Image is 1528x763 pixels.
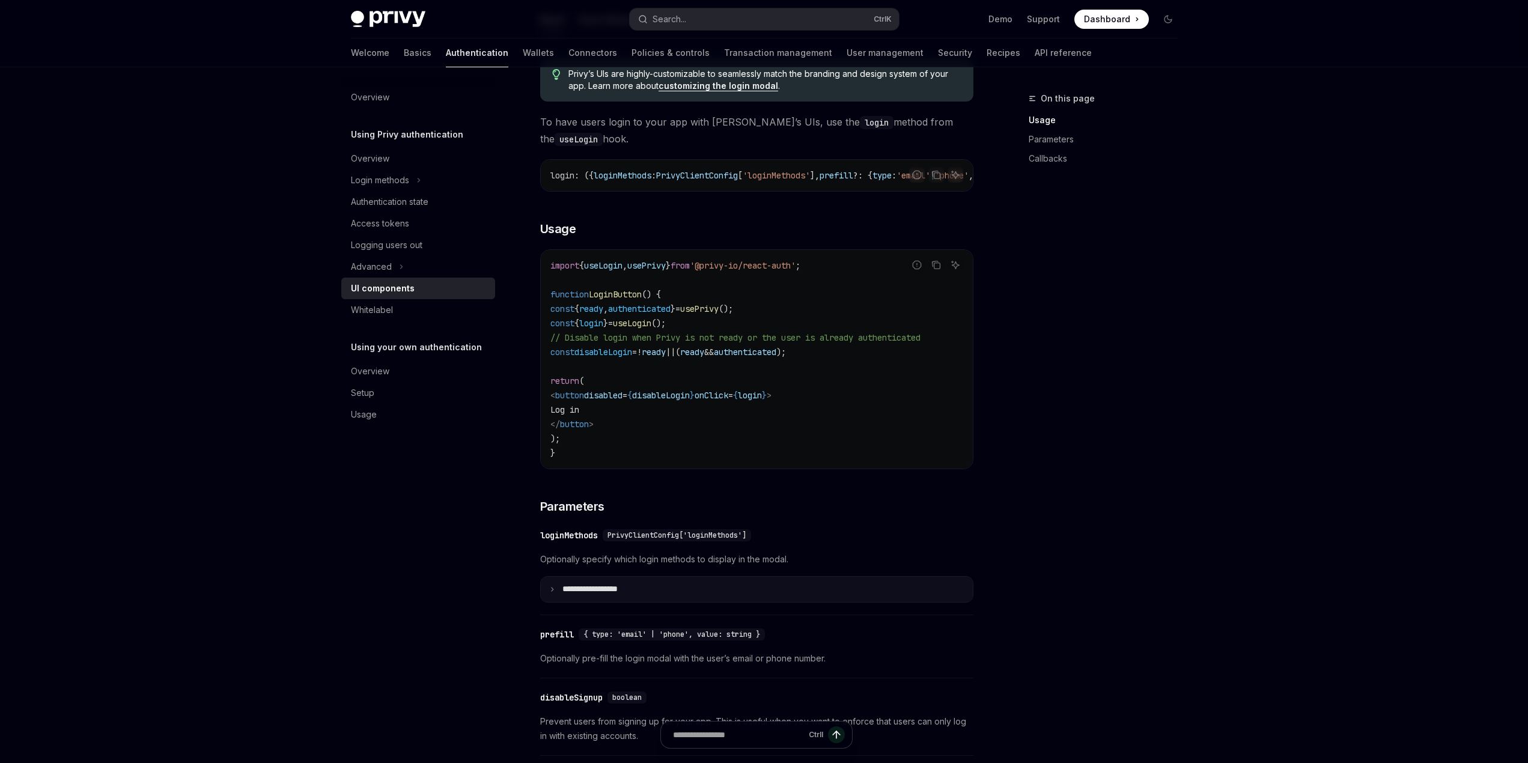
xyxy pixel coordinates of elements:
[622,260,627,271] span: ,
[550,289,589,300] span: function
[776,347,786,357] span: );
[550,419,560,430] span: </
[341,87,495,108] a: Overview
[341,191,495,213] a: Authentication state
[909,257,925,273] button: Report incorrect code
[550,375,579,386] span: return
[341,278,495,299] a: UI components
[671,303,675,314] span: }
[656,170,738,181] span: PrivyClientConfig
[714,347,776,357] span: authenticated
[1027,13,1060,25] a: Support
[671,260,690,271] span: from
[550,448,555,458] span: }
[550,332,921,343] span: // Disable login when Privy is not ready or the user is already authenticated
[853,170,872,181] span: ?: {
[341,213,495,234] a: Access tokens
[659,81,778,91] a: customizing the login modal
[540,114,973,147] span: To have users login to your app with [PERSON_NAME]’s UIs, use the method from the hook.
[555,133,603,146] code: useLogin
[666,260,671,271] span: }
[928,167,944,183] button: Copy the contents from the code block
[1158,10,1178,29] button: Toggle dark mode
[828,726,845,743] button: Send message
[724,38,832,67] a: Transaction management
[574,347,632,357] span: disableLogin
[632,38,710,67] a: Policies & controls
[540,692,603,704] div: disableSignup
[351,216,409,231] div: Access tokens
[690,390,695,401] span: }
[627,260,666,271] span: usePrivy
[872,170,892,181] span: type
[651,170,656,181] span: :
[351,364,389,378] div: Overview
[351,90,389,105] div: Overview
[540,552,973,567] span: Optionally specify which login methods to display in the modal.
[574,303,579,314] span: {
[540,529,598,541] div: loginMethods
[847,38,924,67] a: User management
[1041,91,1095,106] span: On this page
[675,303,680,314] span: =
[728,390,733,401] span: =
[540,651,973,666] span: Optionally pre-fill the login modal with the user’s email or phone number.
[627,390,632,401] span: {
[948,257,963,273] button: Ask AI
[560,419,589,430] span: button
[584,390,622,401] span: disabled
[1029,130,1187,149] a: Parameters
[607,530,746,540] span: PrivyClientConfig['loginMethods']
[673,722,804,748] input: Ask a question...
[1084,13,1130,25] span: Dashboard
[603,303,608,314] span: ,
[550,347,574,357] span: const
[351,173,409,187] div: Login methods
[613,318,651,329] span: useLogin
[351,127,463,142] h5: Using Privy authentication
[589,419,594,430] span: >
[351,386,374,400] div: Setup
[341,382,495,404] a: Setup
[594,170,651,181] span: loginMethods
[351,238,422,252] div: Logging users out
[762,390,767,401] span: }
[1035,38,1092,67] a: API reference
[642,289,661,300] span: () {
[738,390,762,401] span: login
[341,169,495,191] button: Toggle Login methods section
[695,390,728,401] span: onClick
[632,347,637,357] span: =
[446,38,508,67] a: Authentication
[743,170,810,181] span: 'loginMethods'
[892,170,896,181] span: :
[680,303,719,314] span: usePrivy
[540,220,576,237] span: Usage
[767,390,772,401] span: >
[608,303,671,314] span: authenticated
[969,170,973,181] span: ,
[680,347,704,357] span: ready
[719,303,733,314] span: ();
[1074,10,1149,29] a: Dashboard
[583,630,760,639] span: { type: 'email' | 'phone', value: string }
[810,170,820,181] span: ],
[550,433,560,444] span: );
[550,390,555,401] span: <
[738,170,743,181] span: [
[404,38,431,67] a: Basics
[630,8,899,30] button: Open search
[1029,149,1187,168] a: Callbacks
[523,38,554,67] a: Wallets
[540,628,574,640] div: prefill
[603,318,608,329] span: }
[351,195,428,209] div: Authentication state
[351,407,377,422] div: Usage
[987,38,1020,67] a: Recipes
[796,260,800,271] span: ;
[351,340,482,354] h5: Using your own authentication
[608,318,613,329] span: =
[579,303,603,314] span: ready
[351,38,389,67] a: Welcome
[574,170,594,181] span: : ({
